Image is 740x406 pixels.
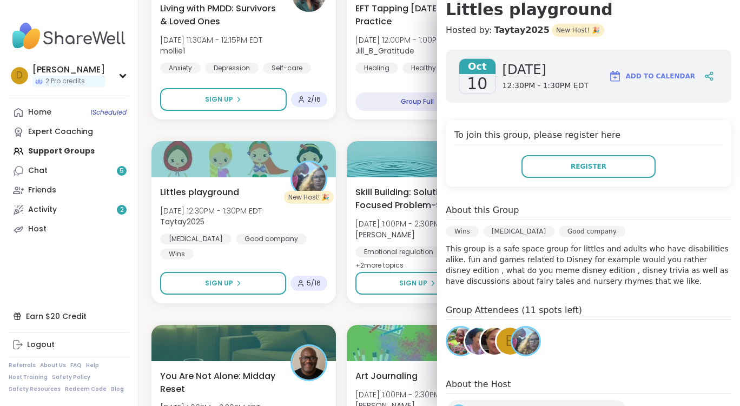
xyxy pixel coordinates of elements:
[454,129,723,144] h4: To join this group, please register here
[9,103,129,122] a: Home1Scheduled
[494,24,550,37] a: Taytay2025
[446,204,519,217] h4: About this Group
[9,335,129,355] a: Logout
[464,326,494,356] a: nicolewilliams43
[495,326,525,356] a: b
[292,346,326,380] img: JonathanT
[28,107,51,118] div: Home
[9,122,129,142] a: Expert Coaching
[512,328,539,355] img: Taytay2025
[307,95,321,104] span: 2 / 16
[120,205,124,215] span: 2
[160,35,262,45] span: [DATE] 11:30AM - 12:15PM EDT
[9,219,129,239] a: Host
[32,64,105,76] div: [PERSON_NAME]
[205,278,233,288] span: Sign Up
[52,374,90,381] a: Safety Policy
[9,161,129,181] a: Chat5
[160,234,232,244] div: [MEDICAL_DATA]
[503,61,589,78] span: [DATE]
[511,326,541,356] a: Taytay2025
[120,167,124,176] span: 5
[40,362,66,369] a: About Us
[205,95,233,104] span: Sign Up
[27,340,55,350] div: Logout
[70,362,82,369] a: FAQ
[9,362,36,369] a: Referrals
[503,81,589,91] span: 12:30PM - 1:30PM EDT
[28,185,56,196] div: Friends
[9,17,129,55] img: ShareWell Nav Logo
[160,88,287,111] button: Sign Up
[160,45,185,56] b: mollie1
[9,374,48,381] a: Host Training
[505,331,515,352] span: b
[90,108,127,117] span: 1 Scheduled
[28,224,47,235] div: Host
[355,63,398,74] div: Healing
[355,229,415,240] b: [PERSON_NAME]
[446,304,731,320] h4: Group Attendees (11 spots left)
[236,234,307,244] div: Good company
[160,249,194,259] div: Wins
[355,35,458,45] span: [DATE] 12:00PM - 1:00PM EDT
[355,247,442,257] div: Emotional regulation
[559,226,625,237] div: Good company
[355,272,480,295] button: Sign Up
[160,2,279,28] span: Living with PMDD: Survivors & Loved Ones
[446,226,479,237] div: Wins
[479,326,510,356] a: plamy0813
[447,328,474,355] img: nanny
[205,63,259,74] div: Depression
[481,328,508,355] img: plamy0813
[467,74,487,94] span: 10
[263,63,311,74] div: Self-care
[307,279,321,288] span: 5 / 16
[284,191,334,204] div: New Host! 🎉
[160,63,201,74] div: Anxiety
[28,204,57,215] div: Activity
[355,2,474,28] span: EFT Tapping [DATE] Practice
[483,226,554,237] div: [MEDICAL_DATA]
[355,92,479,111] div: Group Full
[402,63,467,74] div: Healthy habits
[65,385,107,393] a: Redeem Code
[16,69,23,83] span: D
[160,272,286,295] button: Sign Up
[355,218,455,229] span: [DATE] 1:00PM - 2:30PM EDT
[609,70,622,83] img: ShareWell Logomark
[45,77,85,86] span: 2 Pro credits
[446,378,731,394] h4: About the Host
[604,63,700,89] button: Add to Calendar
[292,162,326,196] img: Taytay2025
[552,24,604,37] span: New Host! 🎉
[521,155,656,178] button: Register
[9,200,129,219] a: Activity2
[86,362,99,369] a: Help
[355,389,455,400] span: [DATE] 1:00PM - 2:30PM EDT
[9,307,129,326] div: Earn $20 Credit
[160,205,262,216] span: [DATE] 12:30PM - 1:30PM EDT
[160,216,204,227] b: Taytay2025
[160,370,279,396] span: You Are Not Alone: Midday Reset
[459,59,495,74] span: Oct
[446,243,731,287] p: This group is a safe space group for littles and adults who have disabilities alike. fun and game...
[9,181,129,200] a: Friends
[446,326,476,356] a: nanny
[28,127,93,137] div: Expert Coaching
[28,165,48,176] div: Chat
[399,278,427,288] span: Sign Up
[355,370,418,383] span: Art Journaling
[626,71,695,81] span: Add to Calendar
[446,24,731,37] h4: Hosted by:
[9,385,61,393] a: Safety Resources
[355,45,414,56] b: Jill_B_Gratitude
[571,162,606,171] span: Register
[111,385,124,393] a: Blog
[355,186,474,212] span: Skill Building: Solution-Focused Problem-Solving
[160,186,239,199] span: Littles playground
[465,328,492,355] img: nicolewilliams43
